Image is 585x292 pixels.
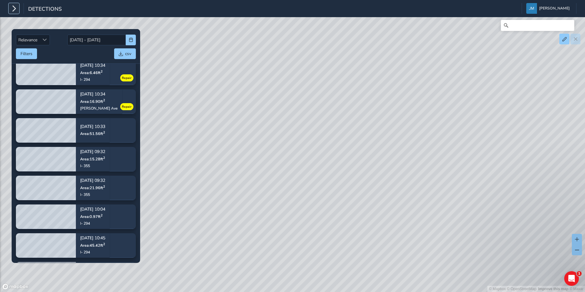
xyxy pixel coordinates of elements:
div: Sort by Date [39,35,50,45]
sup: 2 [101,69,102,74]
p: [DATE] 10:33 [80,125,105,129]
sup: 2 [103,184,105,189]
input: Search [501,20,574,31]
p: [DATE] 10:04 [80,208,105,212]
div: I- 294 [80,221,105,226]
p: [DATE] 10:45 [80,236,105,241]
sup: 2 [103,98,105,103]
img: diamond-layout [526,3,537,14]
span: Repair [122,76,132,80]
sup: 2 [101,213,102,218]
p: [DATE] 09:32 [80,150,105,154]
p: [DATE] 10:34 [80,92,118,97]
span: csv [125,51,131,57]
span: Area: 51.56 ft [80,131,105,136]
span: Area: 0.97 ft [80,214,102,219]
span: Detections [28,5,62,14]
span: Area: 21.96 ft [80,185,105,190]
div: I- 355 [80,163,105,168]
span: Area: 16.90 ft [80,99,105,104]
div: I- 355 [80,192,105,197]
sup: 2 [103,155,105,160]
p: [DATE] 10:34 [80,64,105,68]
div: I- 294 [80,250,105,255]
span: Repair [122,104,132,109]
button: [PERSON_NAME] [526,3,572,14]
span: [PERSON_NAME] [539,3,570,14]
sup: 2 [103,130,105,135]
span: 1 [577,271,582,276]
div: [PERSON_NAME] Ave [80,106,118,111]
span: Area: 45.42 ft [80,243,105,248]
button: csv [114,48,136,59]
span: Relevance [16,35,39,45]
iframe: Intercom live chat [564,271,579,286]
span: Area: 15.28 ft [80,156,105,162]
p: [DATE] 09:32 [80,179,105,183]
span: Area: 6.46 ft [80,70,102,75]
button: Filters [16,48,37,59]
div: I- 294 [80,77,105,82]
sup: 2 [103,242,105,246]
